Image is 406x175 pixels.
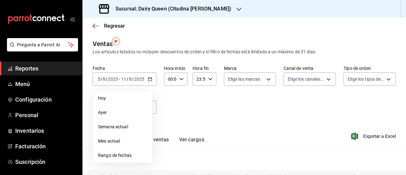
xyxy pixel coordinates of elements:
[228,76,260,82] span: Elige las marcas
[288,76,324,82] span: Elige los canales de venta
[164,66,187,71] label: Hora inicio
[15,158,77,166] span: Suscripción
[352,132,396,140] button: Exportar a Excel
[98,124,147,130] span: Semana actual
[224,66,276,71] label: Marca
[98,109,147,116] span: Ayer
[93,23,125,29] button: Regresar
[110,5,231,13] h3: Sucursal: Dairy Queen (Citadina [PERSON_NAME])
[344,66,396,71] label: Tipo de orden
[193,66,216,71] label: Hora fin
[15,142,77,151] span: Facturación
[112,37,120,45] img: Tooltip marker
[132,77,134,82] span: /
[103,137,204,147] div: navigation tabs
[17,42,68,48] span: Pregunta a Parrot AI
[108,77,118,82] input: ----
[7,38,78,51] button: Pregunta a Parrot AI
[129,77,132,82] input: --
[98,95,147,102] span: Hoy
[102,77,106,82] input: --
[15,111,77,119] span: Personal
[121,77,127,82] input: --
[348,76,384,82] span: Elige los tipos de orden
[134,77,145,82] input: ----
[98,152,147,159] span: Rango de fechas
[70,17,75,22] button: open_drawer_menu
[284,66,336,71] label: Canal de venta
[101,77,102,82] span: /
[104,23,125,29] span: Regresar
[97,77,101,82] input: --
[98,138,147,145] span: Mes actual
[93,49,396,55] div: Los artículos listados no incluyen descuentos de orden y el filtro de fechas está limitado a un m...
[119,77,120,82] span: -
[93,155,396,163] p: Resumen
[15,126,77,135] span: Inventarios
[15,64,77,73] span: Reportes
[144,137,169,147] button: Ver ventas
[4,46,78,53] a: Pregunta a Parrot AI
[15,80,77,88] span: Menú
[93,39,113,49] div: Ventas
[106,77,108,82] span: /
[179,137,205,147] button: Ver cargos
[15,95,77,104] span: Configuración
[127,77,128,82] span: /
[93,66,156,71] label: Fecha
